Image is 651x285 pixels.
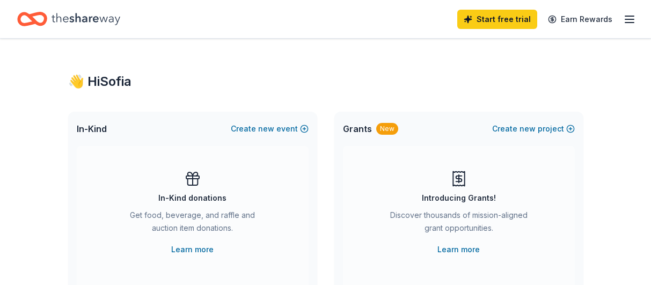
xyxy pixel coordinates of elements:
[17,6,120,32] a: Home
[258,122,274,135] span: new
[171,243,214,256] a: Learn more
[422,192,496,204] div: Introducing Grants!
[520,122,536,135] span: new
[386,209,532,239] div: Discover thousands of mission-aligned grant opportunities.
[120,209,266,239] div: Get food, beverage, and raffle and auction item donations.
[158,192,226,204] div: In-Kind donations
[68,73,583,90] div: 👋 Hi Sofia
[542,10,619,29] a: Earn Rewards
[492,122,575,135] button: Createnewproject
[376,123,398,135] div: New
[457,10,537,29] a: Start free trial
[77,122,107,135] span: In-Kind
[231,122,309,135] button: Createnewevent
[343,122,372,135] span: Grants
[437,243,480,256] a: Learn more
